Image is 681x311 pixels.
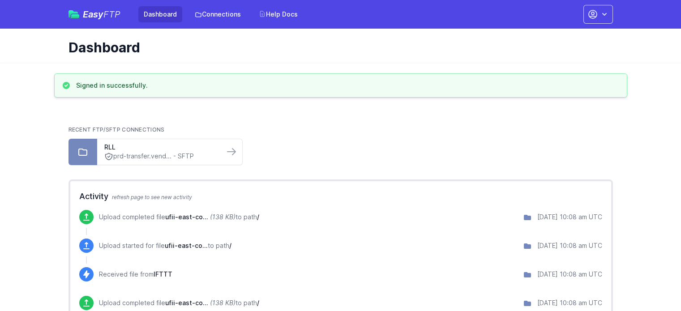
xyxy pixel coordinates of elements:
h2: Activity [79,190,602,203]
p: Upload completed file to path [99,298,259,307]
div: [DATE] 10:08 am UTC [537,270,602,279]
p: Upload started for file to path [99,241,231,250]
a: Connections [189,6,246,22]
a: EasyFTP [69,10,120,19]
span: FTP [103,9,120,20]
h2: Recent FTP/SFTP Connections [69,126,613,133]
div: [DATE] 10:08 am UTC [537,241,602,250]
i: (138 KB) [210,213,236,221]
a: Dashboard [138,6,182,22]
div: [DATE] 10:08 am UTC [537,298,602,307]
span: ufii-east-coast_inventory_report_for_matthew_ohearn_llc.csv [165,213,208,221]
h1: Dashboard [69,39,606,55]
img: easyftp_logo.png [69,10,79,18]
a: Help Docs [253,6,303,22]
span: Easy [83,10,120,19]
span: ufii-east-coast_inventory_report_for_matthew_ohearn_llc.csv [165,299,208,307]
span: IFTTT [154,270,172,278]
span: / [257,213,259,221]
a: RLL [104,143,217,152]
h3: Signed in successfully. [76,81,148,90]
div: [DATE] 10:08 am UTC [537,213,602,222]
span: ufii-east-coast_inventory_report_for_matthew_ohearn_llc.csv [165,242,208,249]
p: Upload completed file to path [99,213,259,222]
p: Received file from [99,270,172,279]
a: prd-transfer.vend... - SFTP [104,152,217,161]
span: / [257,299,259,307]
span: refresh page to see new activity [112,194,192,200]
i: (138 KB) [210,299,236,307]
span: / [229,242,231,249]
